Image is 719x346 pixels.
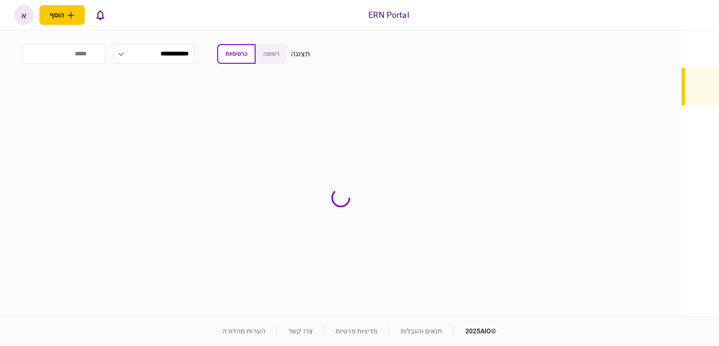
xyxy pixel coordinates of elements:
button: פתח תפריט להוספת לקוח [39,5,85,25]
button: א [14,5,34,25]
span: כרטיסיות [226,51,247,57]
div: תצוגה [291,48,311,60]
a: מדיניות פרטיות [336,327,378,335]
button: רשימה [256,44,287,64]
a: צרו קשר [288,327,313,335]
div: © 2025 AIO [454,326,497,336]
span: רשימה [263,51,279,57]
a: הערות מהדורה [222,327,265,335]
button: פתח רשימת התראות [90,5,110,25]
a: תנאים והגבלות [401,327,442,335]
div: ERN Portal [368,9,409,21]
button: כרטיסיות [217,44,256,64]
